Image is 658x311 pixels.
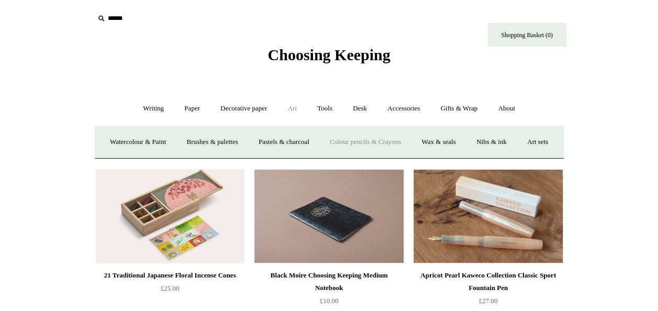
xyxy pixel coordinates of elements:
[488,23,566,47] a: Shopping Basket (0)
[278,95,306,123] a: Art
[249,128,319,156] a: Pastels & charcoal
[177,128,247,156] a: Brushes & palettes
[96,169,244,263] a: 21 Traditional Japanese Floral Incense Cones 21 Traditional Japanese Floral Incense Cones
[431,95,487,123] a: Gifts & Wrap
[254,169,403,263] img: Black Moire Choosing Keeping Medium Notebook
[488,95,525,123] a: About
[414,169,562,263] img: Apricot Pearl Kaweco Collection Classic Sport Fountain Pen
[267,54,390,62] a: Choosing Keeping
[133,95,173,123] a: Writing
[320,128,410,156] a: Colour pencils & Crayons
[254,169,403,263] a: Black Moire Choosing Keeping Medium Notebook Black Moire Choosing Keeping Medium Notebook
[101,128,175,156] a: Watercolour & Paint
[175,95,209,123] a: Paper
[267,46,390,63] span: Choosing Keeping
[320,297,339,305] span: £10.00
[211,95,276,123] a: Decorative paper
[98,269,242,282] div: 21 Traditional Japanese Floral Incense Cones
[518,128,557,156] a: Art sets
[467,128,516,156] a: Nibs & ink
[378,95,429,123] a: Accessories
[416,269,560,294] div: Apricot Pearl Kaweco Collection Classic Sport Fountain Pen
[479,297,498,305] span: £27.00
[161,284,180,292] span: £25.00
[414,169,562,263] a: Apricot Pearl Kaweco Collection Classic Sport Fountain Pen Apricot Pearl Kaweco Collection Classi...
[308,95,342,123] a: Tools
[96,169,244,263] img: 21 Traditional Japanese Floral Incense Cones
[412,128,465,156] a: Wax & seals
[257,269,400,294] div: Black Moire Choosing Keeping Medium Notebook
[343,95,376,123] a: Desk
